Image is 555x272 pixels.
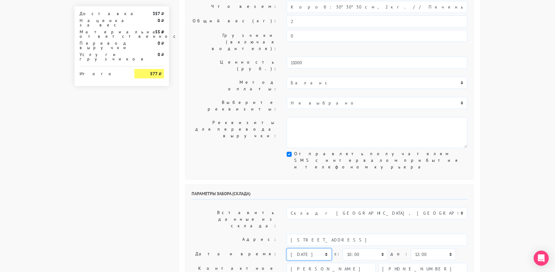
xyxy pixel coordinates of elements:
[187,15,282,27] label: Общий вес (кг):
[158,40,160,46] strong: 0
[187,1,282,13] label: Что везем:
[158,18,160,23] strong: 0
[155,29,160,35] strong: 55
[75,41,130,50] div: Перевод выручки
[75,30,130,38] div: Материальная ответственность
[75,18,130,27] div: Наценка за вес
[75,52,130,61] div: Услуги грузчиков
[187,117,282,148] label: Реквизиты для перевода выручки:
[534,251,549,266] div: Open Intercom Messenger
[192,191,467,200] h6: Параметры забора (склада)
[187,207,282,231] label: Вставить данные из склада:
[153,11,160,16] strong: 357
[187,97,282,115] label: Выберите реквизиты:
[294,150,467,170] label: Отправлять получателям SMS с интервалом прибытия и телефоном курьера
[390,248,408,259] label: до:
[334,248,340,259] label: c:
[150,71,158,76] strong: 577
[187,234,282,246] label: Адрес:
[187,77,282,94] label: Метод оплаты:
[187,57,282,74] label: Ценность (руб.):
[158,52,160,57] strong: 0
[187,30,282,54] label: Грузчики (включая водителя):
[187,248,282,260] label: Дата и время:
[80,69,125,76] div: Итого
[75,11,130,16] div: Доставка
